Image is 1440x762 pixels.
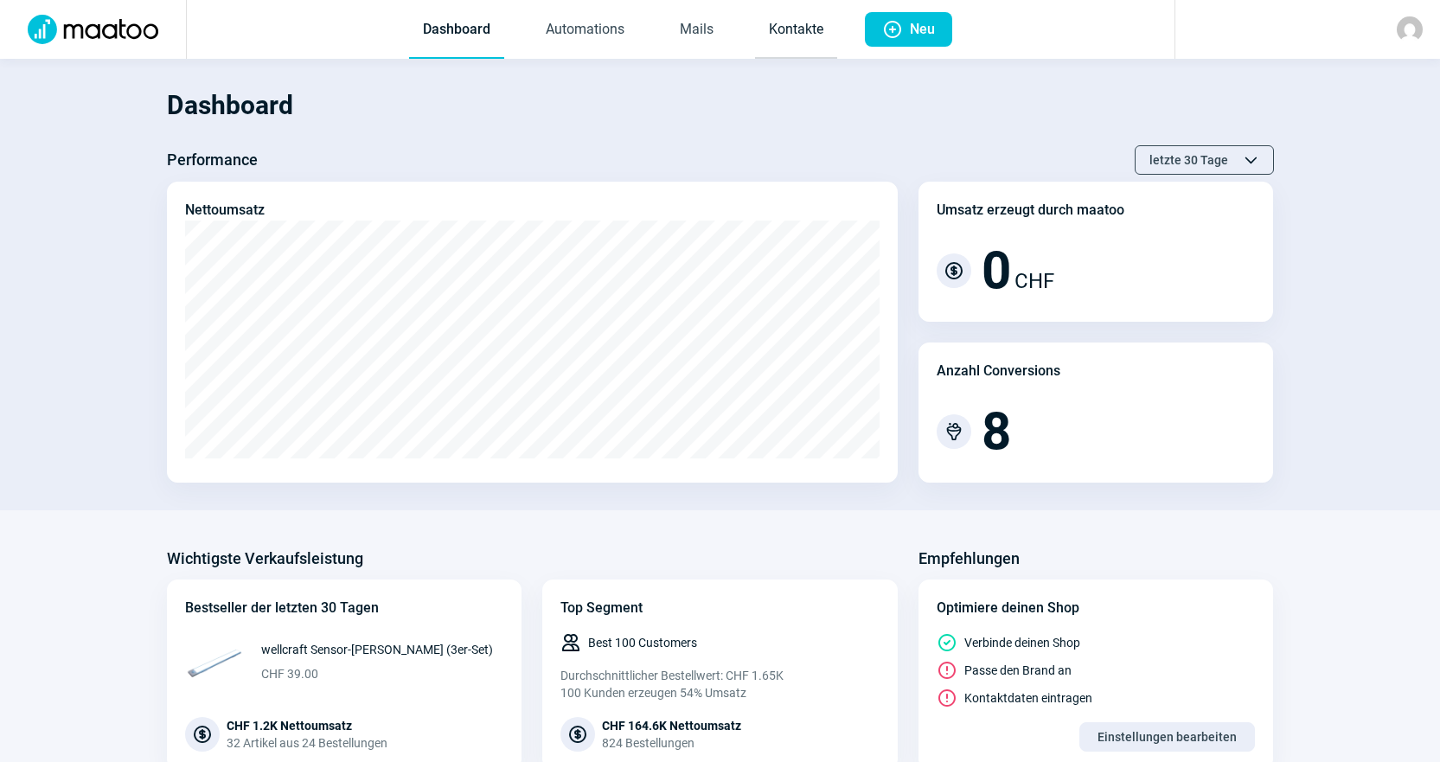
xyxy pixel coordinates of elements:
span: Neu [910,12,935,47]
div: Optimiere deinen Shop [937,598,1256,618]
span: 0 [982,245,1011,297]
span: CHF [1014,266,1054,297]
div: Umsatz erzeugt durch maatoo [937,200,1124,221]
span: CHF 39.00 [261,665,493,682]
span: Passe den Brand an [964,662,1072,679]
div: 824 Bestellungen [602,734,741,752]
div: Durchschnittlicher Bestellwert: CHF 1.65K 100 Kunden erzeugen 54% Umsatz [560,667,880,701]
div: CHF 1.2K Nettoumsatz [227,717,387,734]
span: Einstellungen bearbeiten [1098,723,1237,751]
div: Nettoumsatz [185,200,265,221]
button: Einstellungen bearbeiten [1079,722,1255,752]
img: Logo [17,15,169,44]
div: CHF 164.6K Nettoumsatz [602,717,741,734]
div: 32 Artikel aus 24 Bestellungen [227,734,387,752]
a: Kontakte [755,2,837,59]
a: Dashboard [409,2,504,59]
h3: Empfehlungen [918,545,1020,573]
button: Neu [865,12,952,47]
span: Best 100 Customers [588,634,697,651]
span: Kontaktdaten eintragen [964,689,1092,707]
a: Automations [532,2,638,59]
span: letzte 30 Tage [1149,146,1228,174]
img: 68x68 [185,632,244,691]
h1: Dashboard [167,76,1274,135]
h3: Wichtigste Verkaufsleistung [167,545,363,573]
span: wellcraft Sensor-[PERSON_NAME] (3er-Set) [261,641,493,658]
h3: Performance [167,146,258,174]
a: Mails [666,2,727,59]
div: Anzahl Conversions [937,361,1060,381]
div: Bestseller der letzten 30 Tagen [185,598,504,618]
div: Top Segment [560,598,880,618]
span: 8 [982,406,1011,458]
img: avatar [1397,16,1423,42]
span: Verbinde deinen Shop [964,634,1080,651]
